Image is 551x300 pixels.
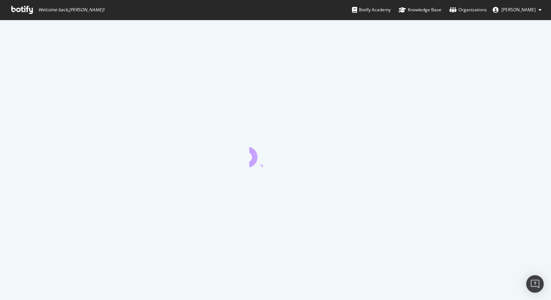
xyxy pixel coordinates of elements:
span: Luke Venn [501,7,536,13]
div: animation [249,141,302,167]
div: Organizations [449,6,487,13]
span: Welcome back, [PERSON_NAME] ! [38,7,104,13]
div: Botify Academy [352,6,391,13]
div: Open Intercom Messenger [526,275,544,293]
button: [PERSON_NAME] [487,4,547,16]
div: Knowledge Base [399,6,441,13]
